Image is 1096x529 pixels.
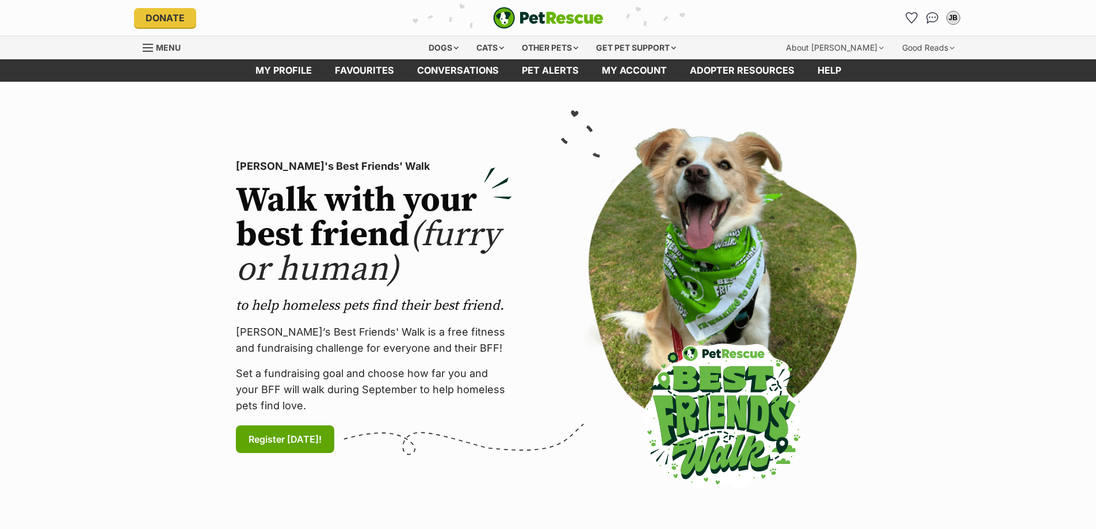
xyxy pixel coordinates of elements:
[249,432,322,446] span: Register [DATE]!
[236,158,512,174] p: [PERSON_NAME]'s Best Friends' Walk
[143,36,189,57] a: Menu
[510,59,590,82] a: Pet alerts
[134,8,196,28] a: Donate
[588,36,684,59] div: Get pet support
[894,36,963,59] div: Good Reads
[236,425,334,453] a: Register [DATE]!
[156,43,181,52] span: Menu
[903,9,921,27] a: Favourites
[493,7,604,29] a: PetRescue
[323,59,406,82] a: Favourites
[948,12,959,24] div: JB
[236,296,512,315] p: to help homeless pets find their best friend.
[406,59,510,82] a: conversations
[926,12,938,24] img: chat-41dd97257d64d25036548639549fe6c8038ab92f7586957e7f3b1b290dea8141.svg
[236,184,512,287] h2: Walk with your best friend
[590,59,678,82] a: My account
[493,7,604,29] img: logo-e224e6f780fb5917bec1dbf3a21bbac754714ae5b6737aabdf751b685950b380.svg
[236,366,512,414] p: Set a fundraising goal and choose how far you and your BFF will walk during September to help hom...
[236,214,500,291] span: (furry or human)
[778,36,892,59] div: About [PERSON_NAME]
[421,36,467,59] div: Dogs
[244,59,323,82] a: My profile
[468,36,512,59] div: Cats
[903,9,963,27] ul: Account quick links
[678,59,806,82] a: Adopter resources
[944,9,963,27] button: My account
[806,59,853,82] a: Help
[923,9,942,27] a: Conversations
[514,36,586,59] div: Other pets
[236,324,512,356] p: [PERSON_NAME]’s Best Friends' Walk is a free fitness and fundraising challenge for everyone and t...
